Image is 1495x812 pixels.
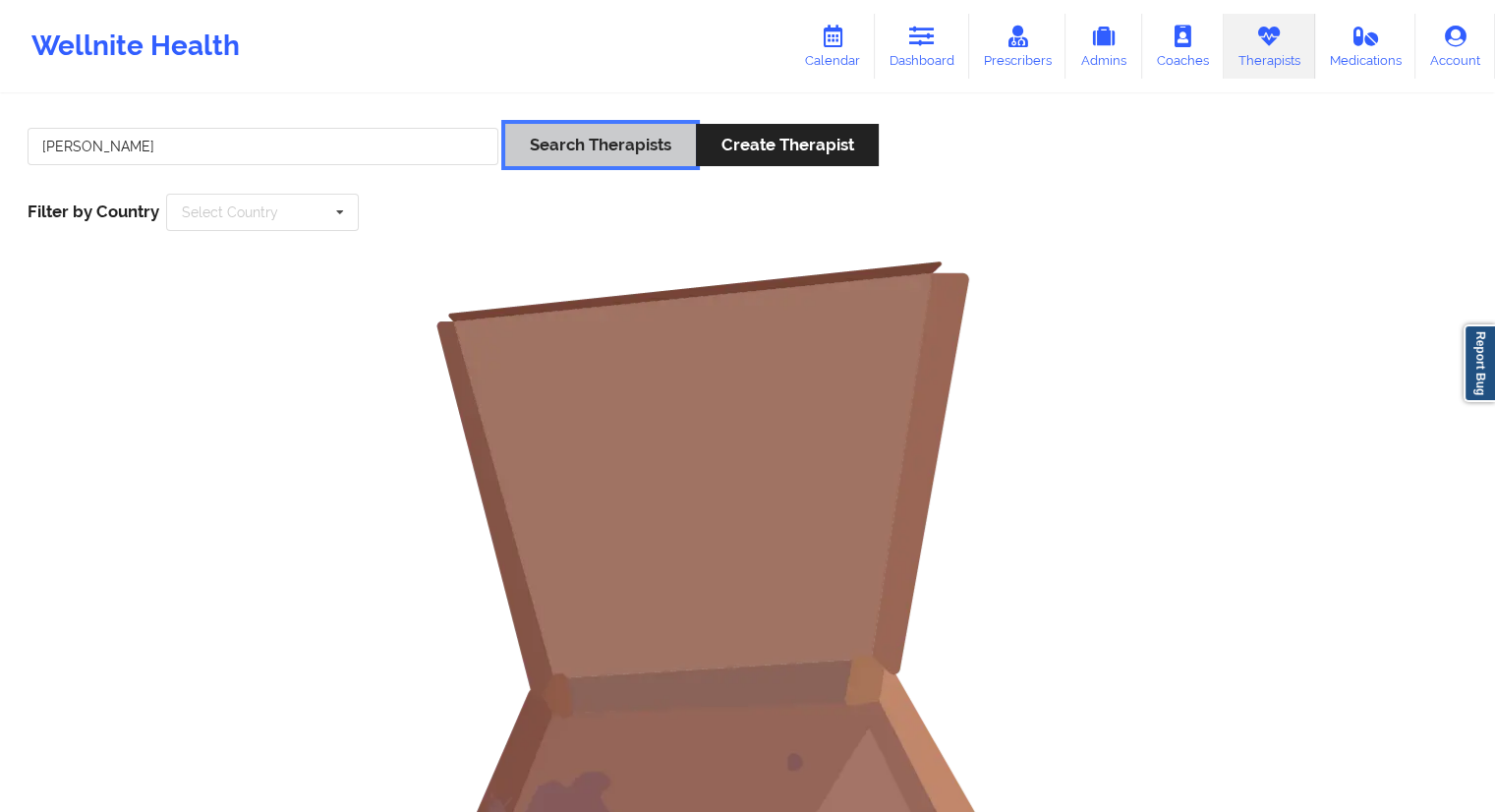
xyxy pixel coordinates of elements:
a: Account [1415,14,1495,79]
a: Dashboard [875,14,969,79]
input: Search Keywords [28,128,498,165]
a: Calendar [790,14,875,79]
span: Filter by Country [28,202,159,221]
button: Create Therapist [696,124,878,166]
a: Coaches [1142,14,1224,79]
button: Search Therapists [505,124,696,166]
a: Therapists [1224,14,1315,79]
a: Admins [1065,14,1142,79]
a: Report Bug [1464,324,1495,402]
div: Select Country [182,205,278,219]
a: Prescribers [969,14,1066,79]
a: Medications [1315,14,1416,79]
